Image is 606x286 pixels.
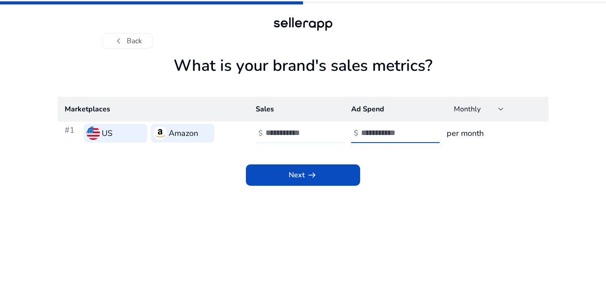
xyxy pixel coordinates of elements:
[58,56,548,97] h1: What is your brand's sales metrics?
[169,127,198,139] h3: Amazon
[87,127,100,140] img: us.svg
[65,124,80,143] h3: #1
[454,104,481,114] span: Monthly
[102,33,153,49] button: chevron_leftBack
[113,36,124,46] span: chevron_left
[102,127,112,139] h3: US
[447,127,541,139] h3: per month
[58,97,249,122] th: Marketplaces
[249,97,344,122] th: Sales
[246,164,360,186] button: Nextarrow_right_alt
[289,170,317,180] span: Next
[258,129,263,138] h4: $
[307,170,317,180] span: arrow_right_alt
[344,97,440,122] th: Ad Spend
[354,129,358,138] h4: $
